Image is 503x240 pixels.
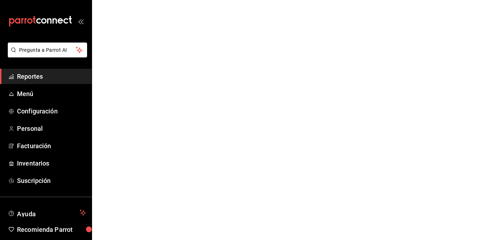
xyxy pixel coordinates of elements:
span: Configuración [17,106,86,116]
button: open_drawer_menu [78,18,84,24]
span: Suscripción [17,176,86,185]
a: Pregunta a Parrot AI [5,51,87,59]
span: Facturación [17,141,86,151]
span: Reportes [17,72,86,81]
span: Ayuda [17,208,77,217]
span: Inventarios [17,158,86,168]
button: Pregunta a Parrot AI [8,43,87,57]
span: Pregunta a Parrot AI [19,46,76,54]
span: Recomienda Parrot [17,225,86,234]
span: Menú [17,89,86,99]
span: Personal [17,124,86,133]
